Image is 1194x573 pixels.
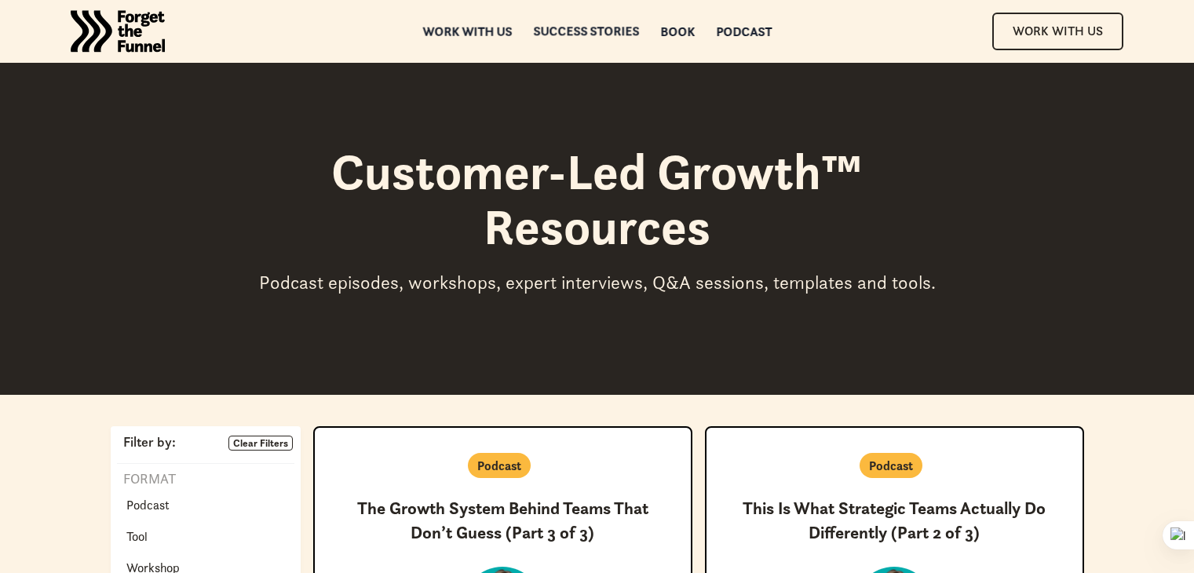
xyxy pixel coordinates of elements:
[660,26,695,37] a: Book
[117,436,176,450] p: Filter by:
[869,456,913,475] p: Podcast
[992,13,1123,49] a: Work With Us
[126,527,148,546] p: Tool
[422,26,512,37] a: Work with usWork with us
[533,25,639,36] div: Success Stories
[228,436,293,451] a: Clear Filters
[126,495,170,514] p: Podcast
[533,26,639,37] a: Success Stories
[716,26,772,37] a: Podcast
[340,497,666,546] h3: The Growth System Behind Teams That Don’t Guess (Part 3 of 3)
[477,456,521,475] p: Podcast
[422,26,512,37] div: Work with us
[244,144,951,255] h1: Customer-Led Growth™ Resources
[732,497,1057,546] h3: This Is What Strategic Teams Actually Do Differently (Part 2 of 3)
[117,470,176,489] p: Format
[117,524,157,549] a: Tool
[117,492,179,517] a: Podcast
[244,271,951,294] div: Podcast episodes, workshops, expert interviews, Q&A sessions, templates and tools.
